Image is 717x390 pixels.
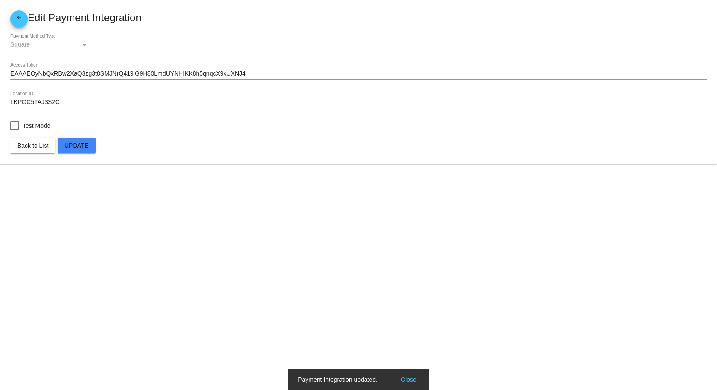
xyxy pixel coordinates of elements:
[398,375,419,384] button: Close
[10,70,707,77] input: Access Token
[64,142,89,149] span: Update
[298,375,419,384] simple-snack-bar: Payment Integration updated.
[10,10,707,28] mat-card-title: Edit Payment Integration
[17,142,48,149] span: Back to List
[10,99,707,106] input: Location ID
[10,41,30,48] span: Square
[10,41,88,48] mat-select: Payment Method Type
[10,138,55,153] button: Back to List
[58,138,96,153] button: Update
[14,14,24,25] mat-icon: arrow_back
[22,120,51,131] span: Test Mode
